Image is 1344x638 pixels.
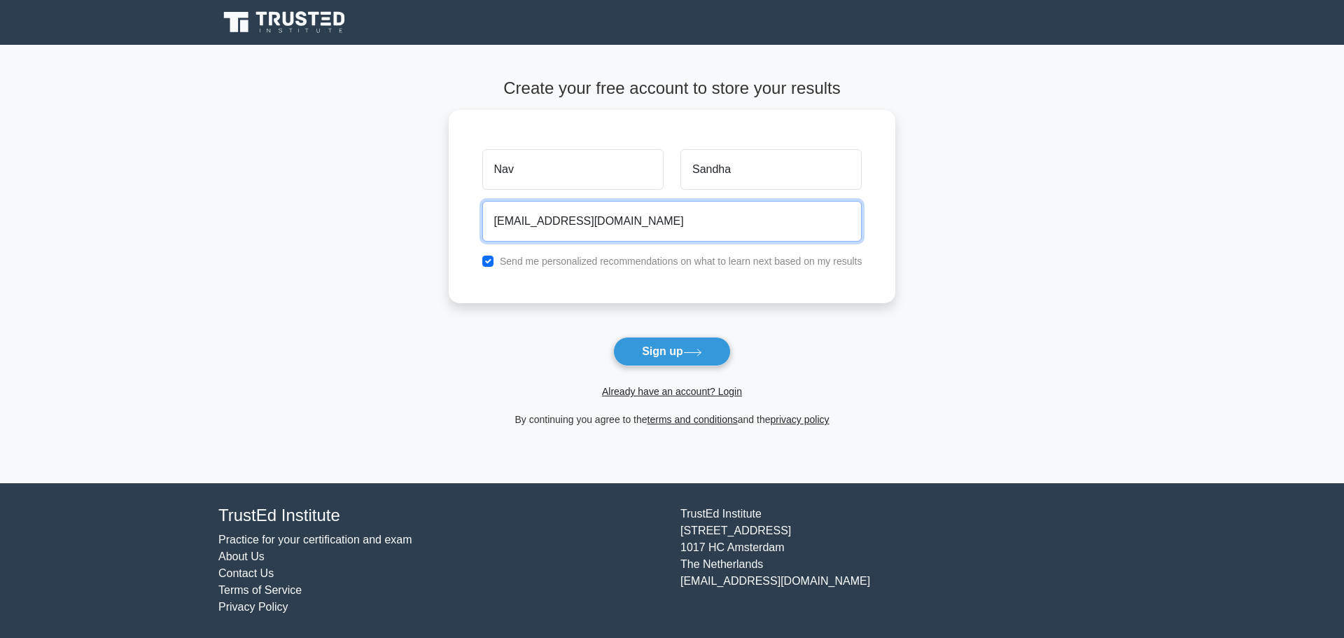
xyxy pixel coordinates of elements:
a: About Us [218,550,265,562]
label: Send me personalized recommendations on what to learn next based on my results [500,256,862,267]
h4: Create your free account to store your results [449,78,896,99]
a: privacy policy [771,414,829,425]
a: terms and conditions [647,414,738,425]
h4: TrustEd Institute [218,506,664,526]
a: Already have an account? Login [602,386,742,397]
a: Privacy Policy [218,601,288,613]
input: Email [482,201,862,242]
input: First name [482,149,664,190]
div: TrustEd Institute [STREET_ADDRESS] 1017 HC Amsterdam The Netherlands [EMAIL_ADDRESS][DOMAIN_NAME] [672,506,1134,616]
a: Practice for your certification and exam [218,534,412,546]
a: Terms of Service [218,584,302,596]
a: Contact Us [218,567,274,579]
button: Sign up [613,337,731,366]
div: By continuing you agree to the and the [440,411,904,428]
input: Last name [680,149,862,190]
